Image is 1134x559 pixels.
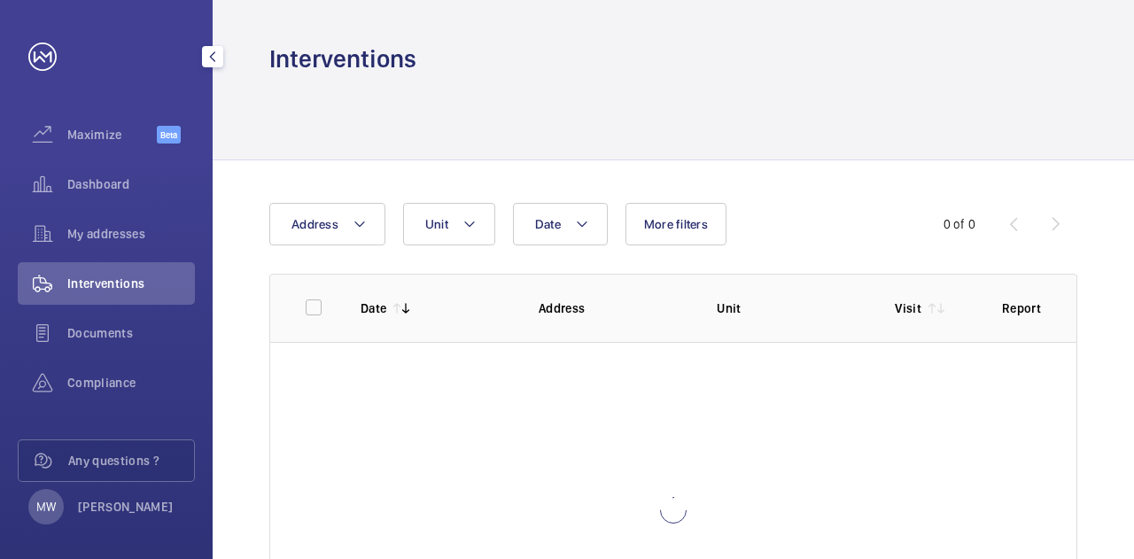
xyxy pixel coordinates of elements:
[944,215,975,233] div: 0 of 0
[403,203,495,245] button: Unit
[717,299,866,317] p: Unit
[1002,299,1041,317] p: Report
[539,299,688,317] p: Address
[67,225,195,243] span: My addresses
[361,299,386,317] p: Date
[291,217,338,231] span: Address
[157,126,181,144] span: Beta
[67,275,195,292] span: Interventions
[67,374,195,392] span: Compliance
[67,175,195,193] span: Dashboard
[644,217,708,231] span: More filters
[625,203,726,245] button: More filters
[36,498,56,516] p: MW
[68,452,194,470] span: Any questions ?
[269,43,416,75] h1: Interventions
[269,203,385,245] button: Address
[67,324,195,342] span: Documents
[513,203,608,245] button: Date
[425,217,448,231] span: Unit
[535,217,561,231] span: Date
[895,299,921,317] p: Visit
[67,126,157,144] span: Maximize
[78,498,174,516] p: [PERSON_NAME]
